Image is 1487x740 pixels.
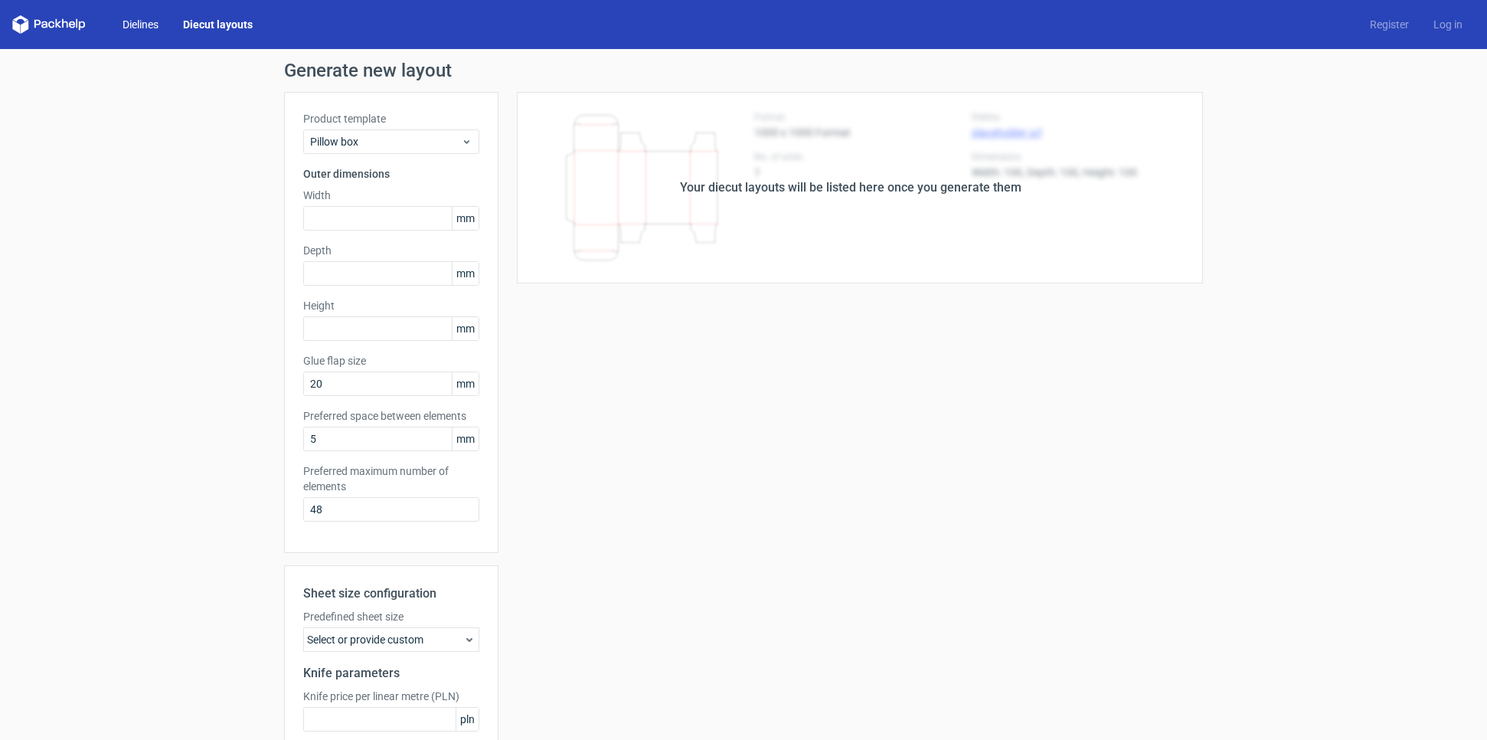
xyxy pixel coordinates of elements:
[1421,17,1475,32] a: Log in
[110,17,171,32] a: Dielines
[284,61,1203,80] h1: Generate new layout
[303,627,479,652] div: Select or provide custom
[303,463,479,494] label: Preferred maximum number of elements
[452,262,479,285] span: mm
[303,353,479,368] label: Glue flap size
[303,243,479,258] label: Depth
[303,188,479,203] label: Width
[303,166,479,182] h3: Outer dimensions
[452,427,479,450] span: mm
[171,17,265,32] a: Diecut layouts
[303,609,479,624] label: Predefined sheet size
[452,372,479,395] span: mm
[303,298,479,313] label: Height
[680,178,1021,197] div: Your diecut layouts will be listed here once you generate them
[310,134,461,149] span: Pillow box
[303,408,479,424] label: Preferred space between elements
[452,317,479,340] span: mm
[303,689,479,704] label: Knife price per linear metre (PLN)
[452,207,479,230] span: mm
[1358,17,1421,32] a: Register
[303,111,479,126] label: Product template
[303,664,479,683] h2: Knife parameters
[303,584,479,603] h2: Sheet size configuration
[456,708,479,731] span: pln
